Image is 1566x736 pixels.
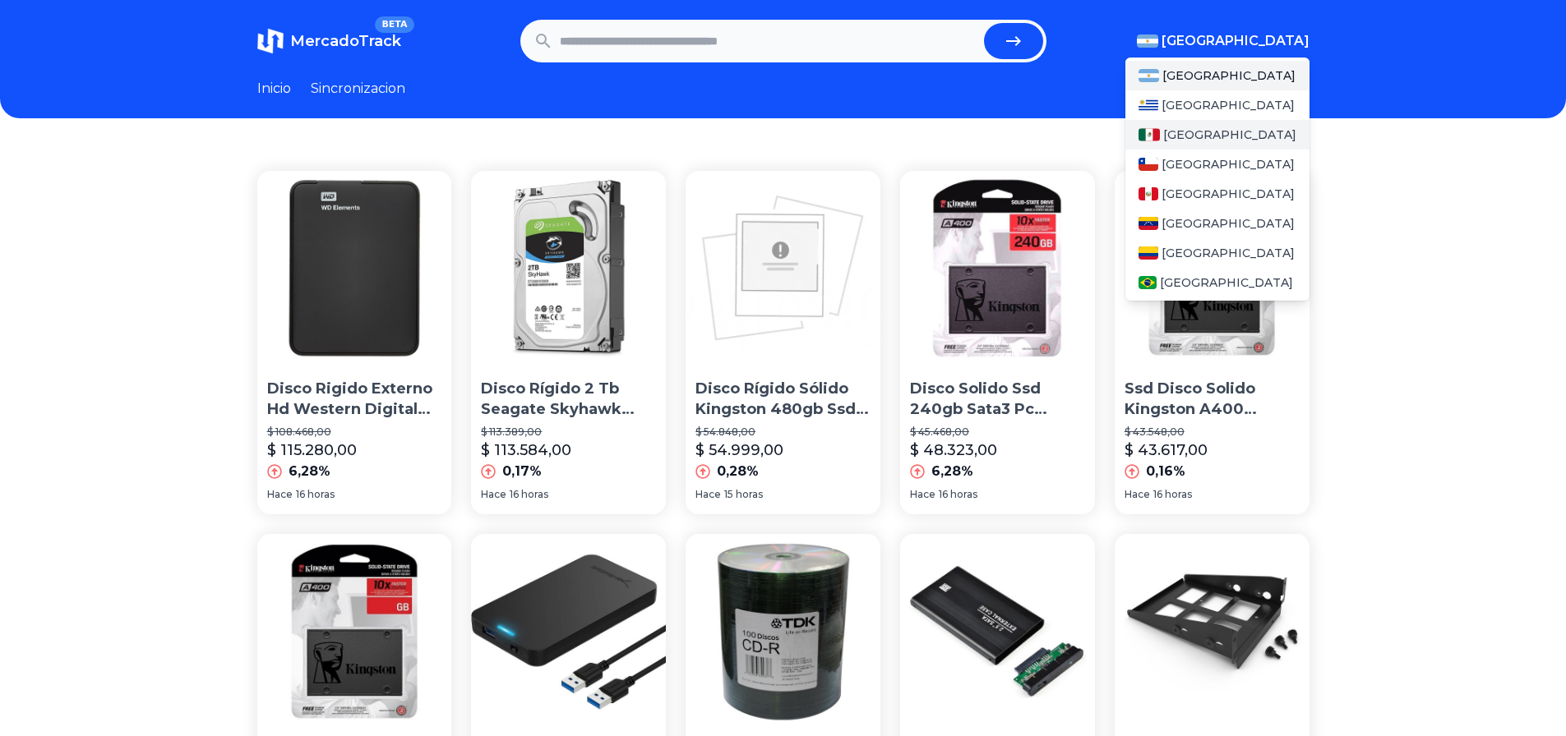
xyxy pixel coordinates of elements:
[1162,67,1296,84] span: [GEOGRAPHIC_DATA]
[1153,488,1192,501] span: 16 horas
[289,462,330,481] p: 6,28%
[257,28,401,54] a: MercadoTrackBETA
[267,379,442,420] p: Disco Rigido Externo Hd Western Digital 1tb Usb 3.0 Win/mac
[1137,31,1310,51] button: [GEOGRAPHIC_DATA]
[1125,379,1300,420] p: Ssd Disco Solido Kingston A400 240gb Sata 3 Simil Uv400
[1162,156,1295,172] span: [GEOGRAPHIC_DATA]
[375,16,413,33] span: BETA
[1125,209,1310,238] a: Venezuela[GEOGRAPHIC_DATA]
[1162,186,1295,202] span: [GEOGRAPHIC_DATA]
[1125,439,1208,462] p: $ 43.617,00
[910,488,935,501] span: Hace
[481,425,656,439] p: $ 113.389,00
[1162,215,1295,232] span: [GEOGRAPHIC_DATA]
[931,462,973,481] p: 6,28%
[1125,61,1310,90] a: Argentina[GEOGRAPHIC_DATA]
[471,534,666,729] img: Docking Para Disco Rigido - Sabrent - 2.5 - Usb 3.0 Hdd/ssd
[910,425,1085,439] p: $ 45.468,00
[686,171,880,366] img: Disco Rígido Sólido Kingston 480gb Ssd Now A400 Sata3 2.5
[1115,171,1310,366] img: Ssd Disco Solido Kingston A400 240gb Sata 3 Simil Uv400
[267,439,357,462] p: $ 115.280,00
[695,439,783,462] p: $ 54.999,00
[290,32,401,50] span: MercadoTrack
[695,488,721,501] span: Hace
[1115,171,1310,514] a: Ssd Disco Solido Kingston A400 240gb Sata 3 Simil Uv400Ssd Disco Solido Kingston A400 240gb Sata ...
[1139,158,1158,171] img: Chile
[900,534,1095,729] img: Cofre Case Usb 2.0 Disco Rígido Hd 2.5 Sata De Notebook
[1139,69,1160,82] img: Argentina
[257,171,452,366] img: Disco Rigido Externo Hd Western Digital 1tb Usb 3.0 Win/mac
[695,425,871,439] p: $ 54.848,00
[717,462,759,481] p: 0,28%
[267,488,293,501] span: Hace
[1125,268,1310,297] a: Brasil[GEOGRAPHIC_DATA]
[510,488,548,501] span: 16 horas
[481,439,571,462] p: $ 113.584,00
[481,379,656,420] p: Disco Rígido 2 Tb Seagate Skyhawk Simil Purple Wd Dvr Cct
[257,171,452,514] a: Disco Rigido Externo Hd Western Digital 1tb Usb 3.0 Win/macDisco Rigido Externo Hd Western Digita...
[1160,274,1293,291] span: [GEOGRAPHIC_DATA]
[257,79,291,99] a: Inicio
[686,171,880,514] a: Disco Rígido Sólido Kingston 480gb Ssd Now A400 Sata3 2.5Disco Rígido Sólido Kingston 480gb Ssd N...
[1125,90,1310,120] a: Uruguay[GEOGRAPHIC_DATA]
[502,462,542,481] p: 0,17%
[257,534,452,729] img: Ssd Disco Solido Kingston A400 240gb Pc Gamer Sata 3
[1162,97,1295,113] span: [GEOGRAPHIC_DATA]
[311,79,405,99] a: Sincronizacion
[1139,99,1158,112] img: Uruguay
[471,171,666,514] a: Disco Rígido 2 Tb Seagate Skyhawk Simil Purple Wd Dvr CctDisco Rígido 2 Tb Seagate Skyhawk Simil ...
[695,379,871,420] p: Disco Rígido Sólido Kingston 480gb Ssd Now A400 Sata3 2.5
[1139,276,1157,289] img: Brasil
[267,425,442,439] p: $ 108.468,00
[1125,238,1310,268] a: Colombia[GEOGRAPHIC_DATA]
[1139,128,1160,141] img: Mexico
[1125,149,1310,179] a: Chile[GEOGRAPHIC_DATA]
[1139,246,1158,260] img: Colombia
[939,488,977,501] span: 16 horas
[257,28,284,54] img: MercadoTrack
[296,488,335,501] span: 16 horas
[1115,534,1310,729] img: Phanteks Soporte Hdd Modular Para Disco 3.5 - 2.5 Metálico
[471,171,666,366] img: Disco Rígido 2 Tb Seagate Skyhawk Simil Purple Wd Dvr Cct
[724,488,763,501] span: 15 horas
[1125,425,1300,439] p: $ 43.548,00
[1162,31,1310,51] span: [GEOGRAPHIC_DATA]
[910,439,997,462] p: $ 48.323,00
[686,534,880,729] img: Cd Virgen Tdk Estampad,700mb 80 Minutos Bulk X100,avellaneda
[1125,120,1310,149] a: Mexico[GEOGRAPHIC_DATA]
[1139,187,1158,200] img: Peru
[900,171,1095,514] a: Disco Solido Ssd 240gb Sata3 Pc Notebook MacDisco Solido Ssd 240gb Sata3 Pc Notebook Mac$ 45.468,...
[481,488,506,501] span: Hace
[1125,488,1150,501] span: Hace
[1163,126,1296,143] span: [GEOGRAPHIC_DATA]
[1146,462,1185,481] p: 0,16%
[1125,179,1310,209] a: Peru[GEOGRAPHIC_DATA]
[910,379,1085,420] p: Disco Solido Ssd 240gb Sata3 Pc Notebook Mac
[1139,217,1158,230] img: Venezuela
[1162,245,1295,261] span: [GEOGRAPHIC_DATA]
[900,171,1095,366] img: Disco Solido Ssd 240gb Sata3 Pc Notebook Mac
[1137,34,1158,48] img: Argentina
